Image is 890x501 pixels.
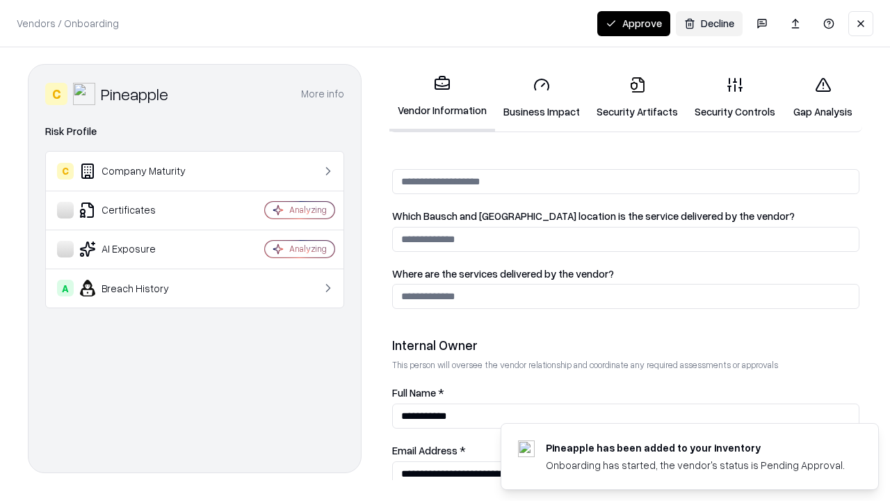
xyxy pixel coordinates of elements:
[45,83,67,105] div: C
[57,163,223,180] div: Company Maturity
[784,65,862,130] a: Gap Analysis
[17,16,119,31] p: Vendors / Onboarding
[686,65,784,130] a: Security Controls
[289,204,327,216] div: Analyzing
[546,458,845,472] div: Onboarding has started, the vendor's status is Pending Approval.
[392,211,859,221] label: Which Bausch and [GEOGRAPHIC_DATA] location is the service delivered by the vendor?
[389,64,495,132] a: Vendor Information
[45,123,344,140] div: Risk Profile
[546,440,845,455] div: Pineapple has been added to your inventory
[392,269,859,279] label: Where are the services delivered by the vendor?
[57,163,74,180] div: C
[518,440,535,457] img: pineappleenergy.com
[392,445,859,456] label: Email Address *
[57,241,223,257] div: AI Exposure
[588,65,686,130] a: Security Artifacts
[57,280,74,296] div: A
[392,337,859,353] div: Internal Owner
[301,81,344,106] button: More info
[57,280,223,296] div: Breach History
[392,359,859,371] p: This person will oversee the vendor relationship and coordinate any required assessments or appro...
[597,11,670,36] button: Approve
[392,388,859,398] label: Full Name *
[676,11,743,36] button: Decline
[495,65,588,130] a: Business Impact
[101,83,168,105] div: Pineapple
[73,83,95,105] img: Pineapple
[57,202,223,218] div: Certificates
[289,243,327,255] div: Analyzing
